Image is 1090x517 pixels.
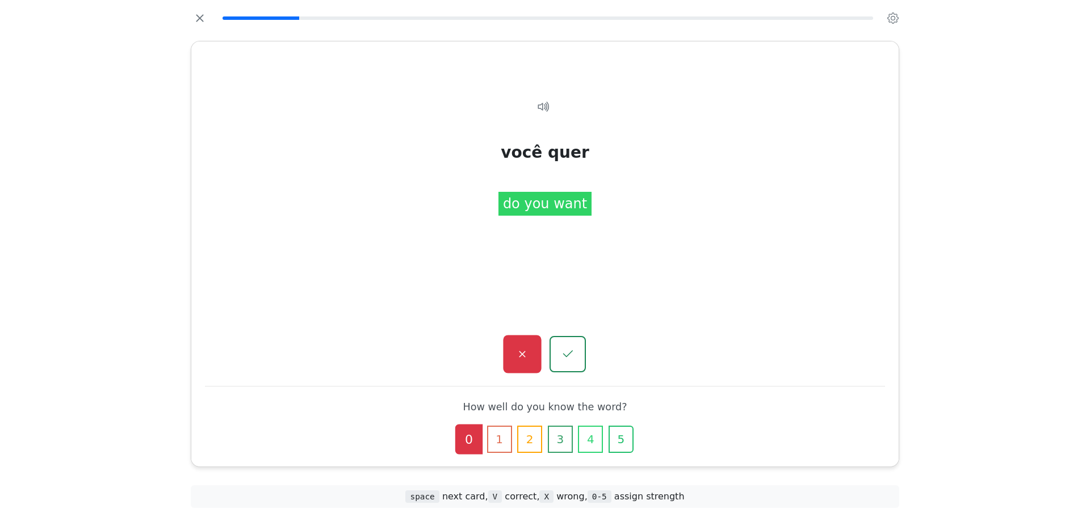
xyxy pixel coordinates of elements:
span: space [405,490,439,503]
span: X [539,490,554,503]
button: 0 [455,424,483,455]
span: 0-5 [588,490,611,503]
button: 4 [578,426,603,453]
button: 3 [548,426,573,453]
button: 5 [609,426,634,453]
div: você quer [501,140,589,164]
span: next card , correct , wrong , assign strength [405,491,684,502]
span: 5 [618,431,625,448]
button: 2 [517,426,542,453]
div: How well do you know the word? [214,400,876,414]
div: do you want [498,191,592,215]
span: V [488,490,502,503]
button: 1 [487,426,512,453]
